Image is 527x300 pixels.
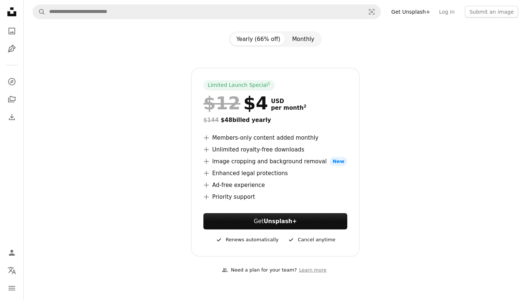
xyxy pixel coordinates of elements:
[4,41,19,56] a: Illustrations
[203,192,347,201] li: Priority support
[268,81,270,86] sup: 1
[203,145,347,154] li: Unlimited royalty-free downloads
[203,93,240,113] span: $12
[264,218,297,225] strong: Unsplash+
[435,6,459,18] a: Log in
[203,117,219,123] span: $144
[4,4,19,21] a: Home — Unsplash
[330,157,347,166] span: New
[286,33,320,45] button: Monthly
[4,110,19,125] a: Download History
[271,105,307,111] span: per month
[203,213,347,229] button: GetUnsplash+
[387,6,435,18] a: Get Unsplash+
[203,93,268,113] div: $4
[304,104,307,109] sup: 2
[33,4,381,19] form: Find visuals sitewide
[302,105,308,111] a: 2
[271,98,307,105] span: USD
[203,80,275,91] div: Limited Launch Special
[203,169,347,178] li: Enhanced legal protections
[222,266,297,274] div: Need a plan for your team?
[203,116,347,125] div: $48 billed yearly
[203,181,347,190] li: Ad-free experience
[215,235,278,244] div: Renews automatically
[4,245,19,260] a: Log in / Sign up
[230,33,286,45] button: Yearly (66% off)
[363,5,381,19] button: Visual search
[4,92,19,107] a: Collections
[4,263,19,278] button: Language
[4,24,19,38] a: Photos
[465,6,518,18] button: Submit an image
[4,281,19,296] button: Menu
[297,264,329,276] a: Learn more
[266,82,272,89] a: 1
[287,235,335,244] div: Cancel anytime
[4,74,19,89] a: Explore
[203,133,347,142] li: Members-only content added monthly
[203,157,347,166] li: Image cropping and background removal
[33,5,45,19] button: Search Unsplash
